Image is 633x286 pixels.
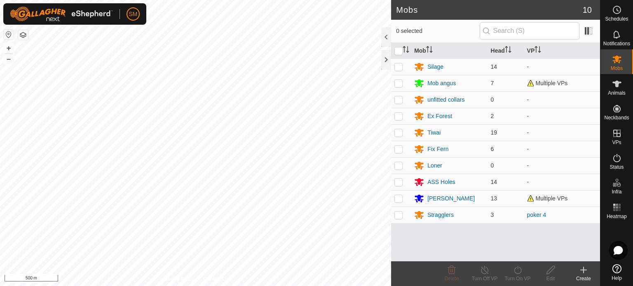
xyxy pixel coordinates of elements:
span: 10 [583,4,592,16]
h2: Mobs [396,5,583,15]
span: VPs [612,140,621,145]
span: Notifications [603,41,630,46]
span: Status [610,165,624,170]
td: - [524,58,600,75]
span: Delete [445,276,459,281]
div: Stragglers [427,211,454,219]
td: - [524,157,600,174]
div: Loner [427,161,442,170]
button: – [4,54,14,64]
div: Ex Forest [427,112,452,121]
div: Tiwai [427,128,441,137]
span: 0 selected [396,27,479,35]
span: 14 [491,63,497,70]
a: poker 4 [527,212,546,218]
span: Help [612,276,622,281]
img: Gallagher Logo [10,7,113,21]
span: Heatmap [607,214,627,219]
span: 3 [491,212,494,218]
div: ASS Holes [427,178,455,186]
span: Multiple VPs [527,80,568,86]
span: Multiple VPs [527,195,568,202]
div: Edit [534,275,567,282]
th: Mob [411,43,487,59]
div: [PERSON_NAME] [427,194,475,203]
div: Turn On VP [501,275,534,282]
th: Head [488,43,524,59]
div: unfitted collars [427,95,464,104]
td: - [524,91,600,108]
th: VP [524,43,600,59]
p-sorticon: Activate to sort [426,47,433,54]
div: Mob angus [427,79,456,88]
span: 0 [491,162,494,169]
div: Silage [427,63,443,71]
p-sorticon: Activate to sort [535,47,541,54]
div: Turn Off VP [468,275,501,282]
span: 6 [491,146,494,152]
span: 19 [491,129,497,136]
span: Animals [608,91,626,95]
span: 7 [491,80,494,86]
td: - [524,141,600,157]
button: Reset Map [4,30,14,40]
input: Search (S) [480,22,579,40]
span: Mobs [611,66,623,71]
span: Infra [612,189,621,194]
button: Map Layers [18,30,28,40]
td: - [524,174,600,190]
p-sorticon: Activate to sort [505,47,511,54]
span: 14 [491,179,497,185]
span: Neckbands [604,115,629,120]
td: - [524,124,600,141]
div: Fix Fern [427,145,448,153]
span: 2 [491,113,494,119]
td: - [524,108,600,124]
span: SM [129,10,138,19]
p-sorticon: Activate to sort [403,47,409,54]
a: Help [600,261,633,284]
a: Contact Us [204,275,228,283]
span: 0 [491,96,494,103]
span: Schedules [605,16,628,21]
span: 13 [491,195,497,202]
button: + [4,43,14,53]
a: Privacy Policy [163,275,194,283]
div: Create [567,275,600,282]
